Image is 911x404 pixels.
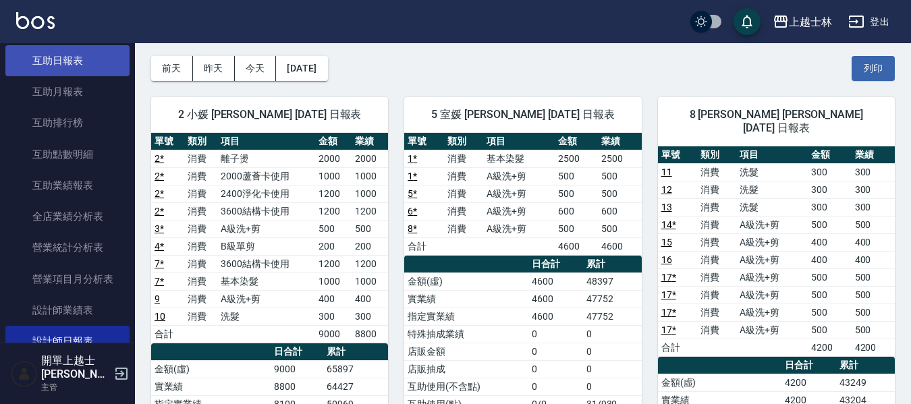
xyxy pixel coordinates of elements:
[697,251,736,268] td: 消費
[555,202,598,220] td: 600
[271,360,323,378] td: 9000
[352,325,388,343] td: 8800
[528,256,583,273] th: 日合計
[315,167,352,185] td: 1000
[5,232,130,263] a: 營業統計分析表
[658,339,697,356] td: 合計
[16,12,55,29] img: Logo
[217,255,315,272] td: 3600結構卡使用
[781,374,836,391] td: 4200
[404,378,528,395] td: 互助使用(不含點)
[444,202,483,220] td: 消費
[352,167,388,185] td: 1000
[315,185,352,202] td: 1200
[184,202,217,220] td: 消費
[184,290,217,308] td: 消費
[483,202,555,220] td: A級洗+剪
[661,237,672,248] a: 15
[352,290,388,308] td: 400
[583,256,642,273] th: 累計
[315,308,352,325] td: 300
[184,167,217,185] td: 消費
[404,237,443,255] td: 合計
[315,220,352,237] td: 500
[808,304,851,321] td: 500
[404,272,528,290] td: 金額(虛)
[808,286,851,304] td: 500
[352,237,388,255] td: 200
[151,133,388,343] table: a dense table
[315,133,352,150] th: 金額
[404,360,528,378] td: 店販抽成
[5,45,130,76] a: 互助日報表
[808,216,851,233] td: 500
[323,360,388,378] td: 65897
[315,255,352,272] td: 1200
[808,339,851,356] td: 4200
[315,150,352,167] td: 2000
[276,56,327,81] button: [DATE]
[598,133,641,150] th: 業績
[217,272,315,290] td: 基本染髮
[808,163,851,181] td: 300
[352,133,388,150] th: 業績
[661,202,672,212] a: 13
[555,185,598,202] td: 500
[404,290,528,308] td: 實業績
[736,251,808,268] td: A級洗+剪
[598,237,641,255] td: 4600
[271,378,323,395] td: 8800
[404,325,528,343] td: 特殊抽成業績
[444,220,483,237] td: 消費
[808,146,851,164] th: 金額
[528,272,583,290] td: 4600
[736,163,808,181] td: 洗髮
[151,378,271,395] td: 實業績
[852,163,895,181] td: 300
[155,311,165,322] a: 10
[444,167,483,185] td: 消費
[598,202,641,220] td: 600
[323,343,388,361] th: 累計
[697,198,736,216] td: 消費
[352,185,388,202] td: 1000
[352,202,388,220] td: 1200
[583,272,642,290] td: 48397
[697,321,736,339] td: 消費
[5,76,130,107] a: 互助月報表
[658,146,697,164] th: 單號
[697,163,736,181] td: 消費
[5,139,130,170] a: 互助點數明細
[151,56,193,81] button: 前天
[789,13,832,30] div: 上越士林
[583,378,642,395] td: 0
[697,181,736,198] td: 消費
[598,150,641,167] td: 2500
[483,150,555,167] td: 基本染髮
[736,321,808,339] td: A級洗+剪
[697,304,736,321] td: 消費
[404,308,528,325] td: 指定實業績
[781,357,836,374] th: 日合計
[5,295,130,326] a: 設計師業績表
[444,133,483,150] th: 類別
[315,325,352,343] td: 9000
[217,167,315,185] td: 2000蘆薈卡使用
[528,308,583,325] td: 4600
[661,167,672,177] a: 11
[852,233,895,251] td: 400
[736,268,808,286] td: A級洗+剪
[483,133,555,150] th: 項目
[184,150,217,167] td: 消費
[11,360,38,387] img: Person
[352,220,388,237] td: 500
[323,378,388,395] td: 64427
[352,150,388,167] td: 2000
[444,150,483,167] td: 消費
[697,233,736,251] td: 消費
[808,268,851,286] td: 500
[41,354,110,381] h5: 開單上越士[PERSON_NAME]
[852,251,895,268] td: 400
[736,181,808,198] td: 洗髮
[528,343,583,360] td: 0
